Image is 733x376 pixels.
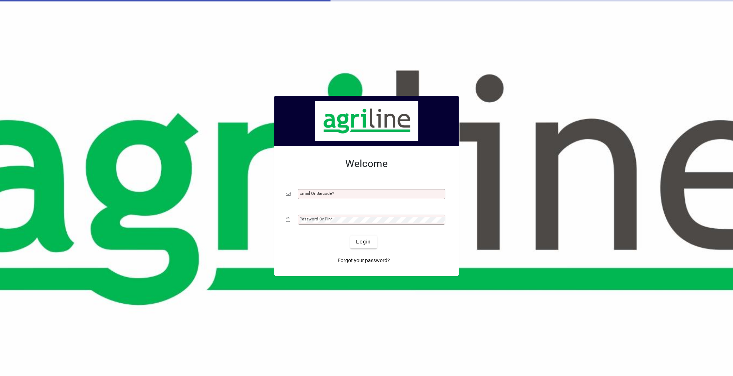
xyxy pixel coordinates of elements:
mat-label: Password or Pin [300,216,330,221]
span: Login [356,238,371,246]
mat-label: Email or Barcode [300,191,332,196]
h2: Welcome [286,158,447,170]
button: Login [350,236,377,249]
span: Forgot your password? [338,257,390,264]
a: Forgot your password? [335,254,393,267]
